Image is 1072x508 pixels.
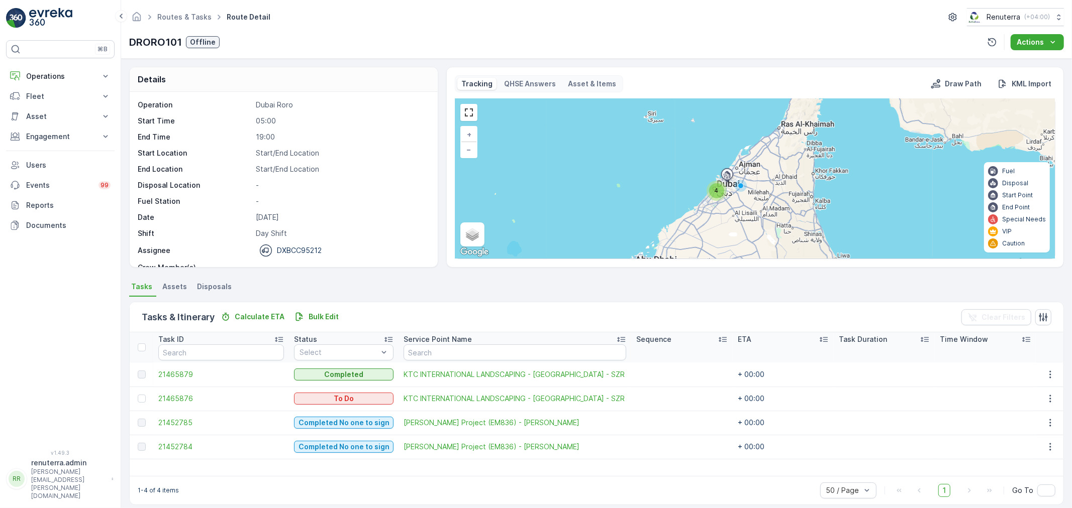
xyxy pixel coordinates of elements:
p: Shift [138,228,252,238]
div: 4 [707,181,727,201]
img: Google [458,245,491,259]
span: 1 [938,484,950,497]
a: View Fullscreen [461,105,476,120]
p: Fuel Station [138,196,252,206]
p: Start/End Location [256,148,427,158]
a: Zoom Out [461,142,476,157]
button: Completed No one to sign [294,417,394,429]
p: Task Duration [839,334,887,344]
p: Start Point [1002,191,1033,199]
span: KTC INTERNATIONAL LANDSCAPING - [GEOGRAPHIC_DATA] - SZR [404,369,626,379]
button: Asset [6,106,115,126]
p: Dubai Roro [256,100,427,110]
a: Documents [6,215,115,235]
input: Search [158,344,284,360]
p: Disposal [1002,179,1028,187]
p: Completed No one to sign [299,418,389,428]
p: Start Time [138,116,252,126]
span: KTC INTERNATIONAL LANDSCAPING - [GEOGRAPHIC_DATA] - SZR [404,394,626,404]
button: Actions [1011,34,1064,50]
p: Details [138,73,166,85]
p: Clear Filters [982,312,1025,322]
a: KTC INTERNATIONAL LANDSCAPING - Emirates Towers - SZR [404,369,626,379]
td: + 00:00 [733,411,834,435]
p: Sequence [636,334,671,344]
p: Bulk Edit [309,312,339,322]
a: Wade Adams Project (EM836) - Nad Al Sheba [404,442,626,452]
span: [PERSON_NAME] Project (EM836) - [PERSON_NAME] [404,418,626,428]
span: [PERSON_NAME] Project (EM836) - [PERSON_NAME] [404,442,626,452]
span: − [466,145,471,154]
p: Tracking [461,79,493,89]
button: Fleet [6,86,115,106]
p: ⌘B [98,45,108,53]
button: To Do [294,393,394,405]
a: 21452784 [158,442,284,452]
p: Offline [190,37,216,47]
p: Time Window [940,334,988,344]
div: Toggle Row Selected [138,395,146,403]
p: QHSE Answers [505,79,556,89]
span: Assets [162,282,187,292]
button: Bulk Edit [290,311,343,323]
span: v 1.49.3 [6,450,115,456]
a: Open this area in Google Maps (opens a new window) [458,245,491,259]
a: Users [6,155,115,175]
span: Tasks [131,282,152,292]
p: End Point [1002,203,1030,211]
p: renuterra.admin [31,458,107,468]
p: Calculate ETA [235,312,284,322]
p: Status [294,334,317,344]
button: Calculate ETA [217,311,288,323]
p: Renuterra [987,12,1020,22]
button: Engagement [6,126,115,147]
p: VIP [1002,227,1012,235]
p: Engagement [26,132,94,142]
span: Go To [1012,485,1033,495]
a: 21465879 [158,369,284,379]
a: KTC INTERNATIONAL LANDSCAPING - Emirates Towers - SZR [404,394,626,404]
a: Zoom In [461,127,476,142]
td: + 00:00 [733,435,834,459]
p: Fleet [26,91,94,101]
a: 21465876 [158,394,284,404]
span: Disposals [197,282,232,292]
div: RR [9,471,25,487]
p: Service Point Name [404,334,472,344]
p: DRORO101 [129,35,182,50]
p: [DATE] [256,212,427,222]
p: Disposal Location [138,180,252,190]
a: Wade Adams Project (EM836) - Nad Al Sheba [404,418,626,428]
p: - [256,180,427,190]
button: Draw Path [927,78,986,90]
td: + 00:00 [733,387,834,411]
p: Documents [26,220,111,230]
p: Day Shift [256,228,427,238]
span: Route Detail [225,12,272,22]
p: ( +04:00 ) [1024,13,1050,21]
a: Layers [461,223,483,245]
p: 99 [101,181,109,189]
p: - [256,263,427,273]
p: Completed No one to sign [299,442,389,452]
p: End Time [138,132,252,142]
input: Search [404,344,626,360]
p: Special Needs [1002,215,1046,223]
a: Homepage [131,15,142,24]
p: Tasks & Itinerary [142,310,215,324]
button: Renuterra(+04:00) [967,8,1064,26]
p: Assignee [138,245,170,256]
p: ETA [738,334,751,344]
button: Operations [6,66,115,86]
p: Completed [324,369,363,379]
button: KML Import [994,78,1055,90]
div: Toggle Row Selected [138,443,146,451]
a: 21452785 [158,418,284,428]
p: KML Import [1012,79,1051,89]
button: Completed No one to sign [294,441,394,453]
button: Clear Filters [961,309,1031,325]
